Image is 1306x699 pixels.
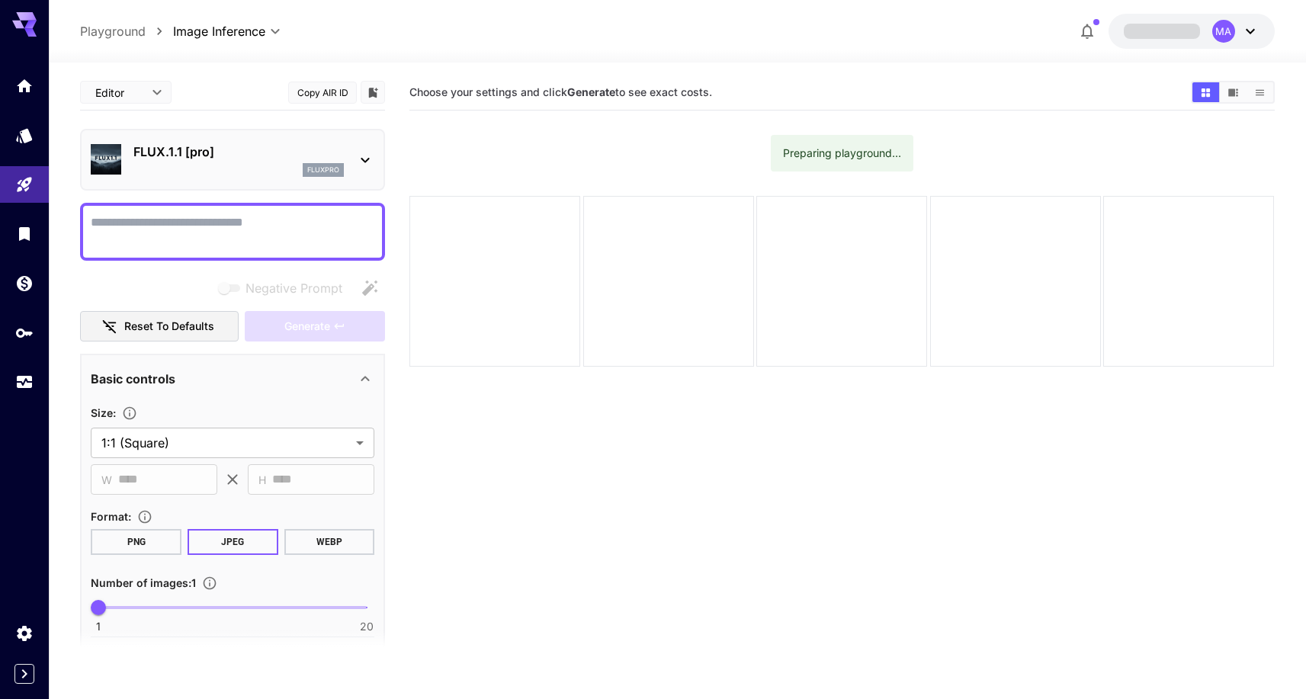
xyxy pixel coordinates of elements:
[14,664,34,684] button: Expand sidebar
[101,471,112,489] span: W
[783,139,901,167] div: Preparing playground...
[116,406,143,421] button: Adjust the dimensions of the generated image by specifying its width and height in pixels, or sel...
[15,624,34,643] div: Settings
[131,509,159,524] button: Choose the file format for the output image.
[245,279,342,297] span: Negative Prompt
[1191,81,1275,104] div: Show images in grid viewShow images in video viewShow images in list view
[91,529,181,555] button: PNG
[133,143,344,161] p: FLUX.1.1 [pro]
[80,22,146,40] a: Playground
[15,274,34,293] div: Wallet
[215,278,355,297] span: Negative prompts are not compatible with the selected model.
[409,85,712,98] span: Choose your settings and click to see exact costs.
[288,82,357,104] button: Copy AIR ID
[91,406,116,419] span: Size :
[91,510,131,523] span: Format :
[15,373,34,392] div: Usage
[91,576,196,589] span: Number of images : 1
[95,85,143,101] span: Editor
[15,175,34,194] div: Playground
[91,136,374,183] div: FLUX.1.1 [pro]fluxpro
[15,224,34,243] div: Library
[196,576,223,591] button: Specify how many images to generate in a single request. Each image generation will be charged se...
[188,529,278,555] button: JPEG
[1220,82,1247,102] button: Show images in video view
[567,85,615,98] b: Generate
[15,126,34,145] div: Models
[80,22,173,40] nav: breadcrumb
[96,619,101,634] span: 1
[366,83,380,101] button: Add to library
[15,323,34,342] div: API Keys
[1212,20,1235,43] div: MA
[91,370,175,388] p: Basic controls
[1247,82,1273,102] button: Show images in list view
[360,619,374,634] span: 20
[173,22,265,40] span: Image Inference
[1109,14,1275,49] button: MA
[1192,82,1219,102] button: Show images in grid view
[101,434,350,452] span: 1:1 (Square)
[80,311,239,342] button: Reset to defaults
[15,76,34,95] div: Home
[307,165,339,175] p: fluxpro
[91,361,374,397] div: Basic controls
[258,471,266,489] span: H
[284,529,375,555] button: WEBP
